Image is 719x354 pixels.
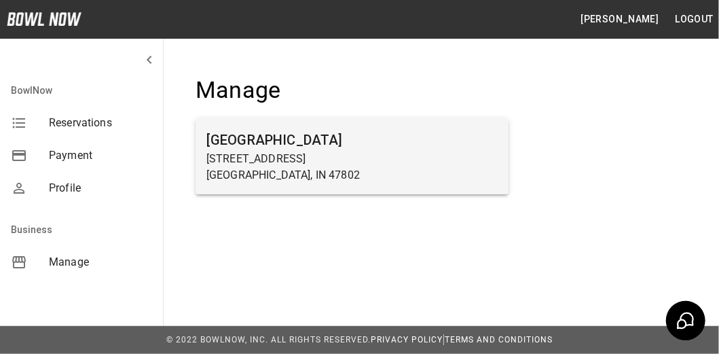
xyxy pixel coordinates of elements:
span: © 2022 BowlNow, Inc. All Rights Reserved. [166,335,371,344]
img: logo [7,12,81,26]
h4: Manage [196,76,509,105]
a: Privacy Policy [371,335,443,344]
a: Terms and Conditions [445,335,553,344]
p: [STREET_ADDRESS] [206,151,498,167]
span: Payment [49,147,152,164]
p: [GEOGRAPHIC_DATA], IN 47802 [206,167,498,183]
h6: [GEOGRAPHIC_DATA] [206,129,498,151]
span: Profile [49,180,152,196]
span: Manage [49,254,152,270]
span: Reservations [49,115,152,131]
button: Logout [670,7,719,32]
button: [PERSON_NAME] [575,7,664,32]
